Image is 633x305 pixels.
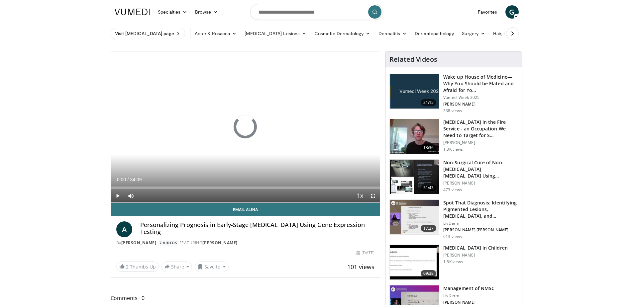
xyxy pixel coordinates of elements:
a: 09:38 [MEDICAL_DATA] in Children [PERSON_NAME] 1.5K views [389,245,518,280]
a: Surgery [458,27,489,40]
a: Email Alina [111,203,380,216]
img: f302a613-4137-484c-b785-d9f4af40bf5c.jpg.150x105_q85_crop-smart_upscale.jpg [390,74,439,109]
span: 31:43 [421,185,437,191]
p: 338 views [443,108,462,114]
p: 1.3K views [443,147,463,152]
span: 101 views [347,263,374,271]
span: 13:36 [421,144,437,151]
img: 02d29aa9-807e-4988-be31-987865366474.150x105_q85_crop-smart_upscale.jpg [390,245,439,279]
a: 2 Thumbs Up [116,262,159,272]
h3: Wake up House of Medicine—Why You Should be Elated and Afraid for Yo… [443,74,518,94]
h3: Spot That Diagnosis: Identifying Pigmented Lesions, [MEDICAL_DATA], and… [443,199,518,219]
img: VuMedi Logo [115,9,150,15]
p: Vumedi Week 2025 [443,95,518,100]
p: 1.5K views [443,259,463,265]
a: 21:15 Wake up House of Medicine—Why You Should be Elated and Afraid for Yo… Vumedi Week 2025 [PER... [389,74,518,114]
span: 17:27 [421,225,437,232]
button: Mute [124,189,138,202]
h3: [MEDICAL_DATA] in Children [443,245,508,251]
div: Progress Bar [111,187,380,189]
h4: Related Videos [389,55,437,63]
img: 9d72a37f-49b2-4846-8ded-a17e76e84863.150x105_q85_crop-smart_upscale.jpg [390,119,439,154]
img: 1e2a10c9-340f-4cf7-b154-d76af51e353a.150x105_q85_crop-smart_upscale.jpg [390,160,439,194]
button: Save to [195,262,229,272]
span: 34:09 [130,177,142,182]
a: Hair, Scalp, & Nails [489,27,543,40]
span: Comments 0 [111,294,380,302]
a: A [116,221,132,237]
h3: Non-Surgical Cure of Non-[MEDICAL_DATA] [MEDICAL_DATA] Using Advanced Image-G… [443,159,518,179]
div: By FEATURING [116,240,375,246]
a: Acne & Rosacea [191,27,241,40]
p: LivDerm [443,221,518,226]
button: Play [111,189,124,202]
div: [DATE] [357,250,374,256]
p: [PERSON_NAME] [443,140,518,145]
h3: Management of NMSC [443,285,494,292]
a: 31:43 Non-Surgical Cure of Non-[MEDICAL_DATA] [MEDICAL_DATA] Using Advanced Image-G… [PERSON_NAME... [389,159,518,194]
a: Specialties [154,5,191,19]
a: Browse [191,5,222,19]
p: 613 views [443,234,462,239]
span: 2 [126,264,129,270]
a: G [505,5,519,19]
span: 09:38 [421,270,437,277]
button: Playback Rate [353,189,367,202]
h3: [MEDICAL_DATA] in the Fire Service - an Occupation We Need to Target for S… [443,119,518,139]
a: 17:27 Spot That Diagnosis: Identifying Pigmented Lesions, [MEDICAL_DATA], and… LivDerm [PERSON_NA... [389,199,518,239]
span: 21:15 [421,99,437,106]
a: Dermatitis [374,27,411,40]
button: Fullscreen [367,189,380,202]
a: Favorites [474,5,501,19]
h4: Personalizing Prognosis in Early-Stage [MEDICAL_DATA] Using Gene Expression Testing [140,221,375,236]
span: / [128,177,129,182]
a: [MEDICAL_DATA] Lesions [241,27,310,40]
p: LivDerm [443,293,494,298]
p: [PERSON_NAME] [443,300,494,305]
p: [PERSON_NAME] [PERSON_NAME] [443,227,518,233]
p: [PERSON_NAME] [443,253,508,258]
p: [PERSON_NAME] [443,102,518,107]
img: 99c1a310-4491-446d-a54f-03bcde634dd3.150x105_q85_crop-smart_upscale.jpg [390,200,439,234]
a: [PERSON_NAME] [202,240,238,246]
a: Dermatopathology [411,27,458,40]
span: 0:00 [117,177,126,182]
p: 473 views [443,187,462,192]
a: 7 Videos [158,240,179,246]
input: Search topics, interventions [250,4,383,20]
button: Share [161,262,192,272]
a: 13:36 [MEDICAL_DATA] in the Fire Service - an Occupation We Need to Target for S… [PERSON_NAME] 1... [389,119,518,154]
a: Cosmetic Dermatology [310,27,374,40]
video-js: Video Player [111,51,380,203]
a: Visit [MEDICAL_DATA] page [111,28,185,39]
a: [PERSON_NAME] [121,240,157,246]
p: [PERSON_NAME] [443,181,518,186]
